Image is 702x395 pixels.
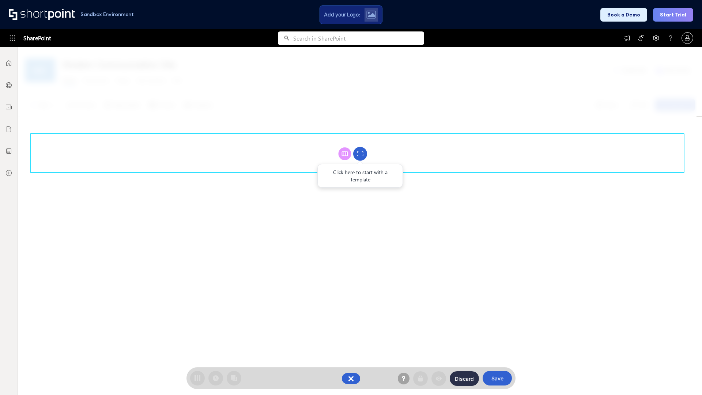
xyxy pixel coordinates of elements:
[570,310,702,395] iframe: Chat Widget
[450,371,479,386] button: Discard
[23,29,51,47] span: SharePoint
[80,12,134,16] h1: Sandbox Environment
[293,31,424,45] input: Search in SharePoint
[366,11,376,19] img: Upload logo
[600,8,647,22] button: Book a Demo
[483,371,512,385] button: Save
[324,11,360,18] span: Add your Logo:
[653,8,693,22] button: Start Trial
